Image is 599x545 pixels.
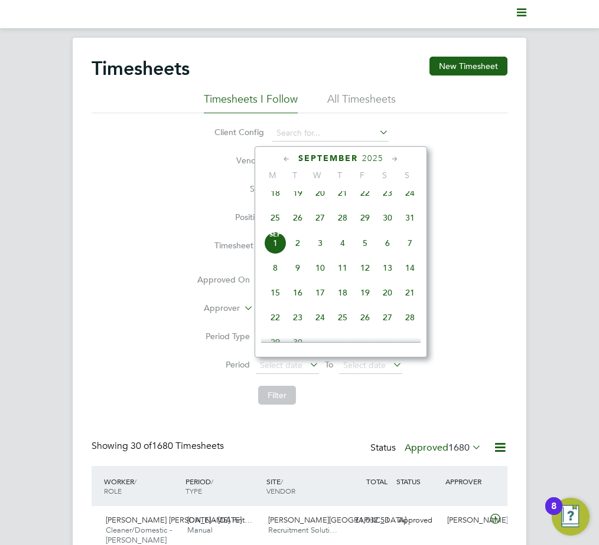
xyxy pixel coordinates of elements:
[258,386,296,405] button: Filter
[429,57,507,75] button: New Timesheet
[264,331,287,353] span: 29
[309,281,331,304] span: 17
[354,281,376,304] span: 19
[442,511,491,530] div: [PERSON_NAME]
[106,515,252,525] span: [PERSON_NAME] [PERSON_NAME] Pint…
[287,281,309,304] span: 16
[268,525,337,535] span: Recruitment Soluti…
[264,232,287,254] span: 1
[264,306,287,329] span: 22
[370,440,484,457] div: Status
[211,127,264,137] label: Client Config
[134,477,136,486] span: /
[263,471,345,501] div: SITE
[362,153,383,163] span: 2025
[327,92,396,113] li: All Timesheets
[345,511,394,530] div: £1,032.53
[405,442,481,454] label: Approved
[268,515,406,525] span: [PERSON_NAME][GEOGRAPHIC_DATA]
[373,170,396,180] span: S
[393,471,442,492] div: STATUS
[309,306,331,329] span: 24
[309,232,331,254] span: 3
[399,257,421,279] span: 14
[185,486,202,495] span: TYPE
[551,506,556,521] div: 8
[197,359,250,370] label: Period
[331,182,354,204] span: 21
[354,257,376,279] span: 12
[211,477,213,486] span: /
[281,477,283,486] span: /
[399,232,421,254] span: 7
[376,232,399,254] span: 6
[376,257,399,279] span: 13
[442,471,491,492] div: APPROVER
[448,442,470,454] span: 1680
[264,281,287,304] span: 15
[306,170,328,180] span: W
[399,206,421,229] span: 31
[92,57,190,80] h2: Timesheets
[264,232,287,238] span: Sep
[211,155,264,166] label: Vendor
[104,486,122,495] span: ROLE
[331,281,354,304] span: 18
[287,182,309,204] span: 19
[399,182,421,204] span: 24
[211,240,264,251] label: Timesheet ID
[287,232,309,254] span: 2
[331,306,354,329] span: 25
[101,471,183,501] div: WORKER
[376,281,399,304] span: 20
[331,232,354,254] span: 4
[187,303,240,314] label: Approver
[354,306,376,329] span: 26
[351,170,373,180] span: F
[264,257,287,279] span: 8
[328,170,351,180] span: T
[354,182,376,204] span: 22
[354,206,376,229] span: 29
[183,471,264,501] div: PERIOD
[376,206,399,229] span: 30
[264,182,287,204] span: 18
[399,306,421,329] span: 28
[197,274,250,285] label: Approved On
[552,498,590,536] button: Open Resource Center, 8 new notifications
[187,515,242,525] span: [DATE] - [DATE]
[266,486,295,495] span: VENDOR
[92,440,226,452] div: Showing
[287,306,309,329] span: 23
[287,206,309,229] span: 26
[187,525,213,535] span: Manual
[393,511,442,530] div: Approved
[264,206,287,229] span: 25
[399,281,421,304] span: 21
[260,360,302,370] span: Select date
[309,257,331,279] span: 10
[204,92,298,113] li: Timesheets I Follow
[321,357,337,372] span: To
[331,206,354,229] span: 28
[298,153,358,163] span: September
[272,125,389,142] input: Search for...
[396,170,418,180] span: S
[309,182,331,204] span: 20
[211,183,264,194] label: Site
[261,170,284,180] span: M
[376,306,399,329] span: 27
[331,257,354,279] span: 11
[343,360,386,370] span: Select date
[284,170,306,180] span: T
[287,331,309,353] span: 30
[287,257,309,279] span: 9
[211,212,264,222] label: Position
[376,182,399,204] span: 23
[106,525,172,545] span: Cleaner/Domestic - [PERSON_NAME]
[131,440,152,452] span: 30 of
[197,331,250,342] label: Period Type
[366,477,388,486] span: TOTAL
[309,206,331,229] span: 27
[354,232,376,254] span: 5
